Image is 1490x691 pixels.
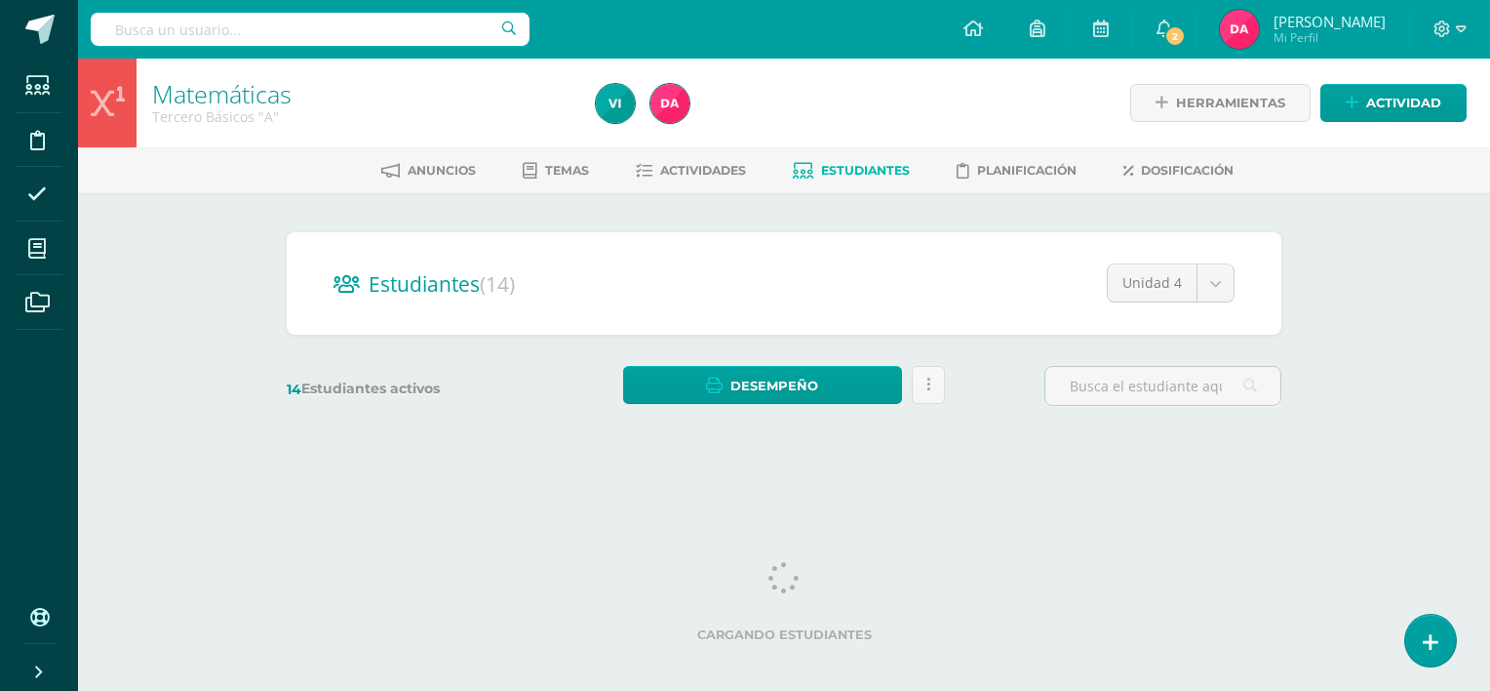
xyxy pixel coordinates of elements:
span: Desempeño [730,368,818,404]
img: 0d1c13a784e50cea1b92786e6af8f399.png [650,84,689,123]
img: c0ce1b3350cacf3227db14f927d4c0cc.png [596,84,635,123]
a: Matemáticas [152,77,292,110]
span: Herramientas [1176,85,1285,121]
span: 2 [1164,25,1186,47]
span: Actividades [660,163,746,178]
a: Planificación [957,155,1077,186]
input: Busca el estudiante aquí... [1045,367,1280,405]
a: Unidad 4 [1108,264,1234,302]
span: Estudiantes [821,163,910,178]
span: Temas [545,163,589,178]
a: Anuncios [381,155,476,186]
a: Actividades [636,155,746,186]
label: Cargando estudiantes [294,628,1274,642]
img: 0d1c13a784e50cea1b92786e6af8f399.png [1220,10,1259,49]
span: Actividad [1366,85,1441,121]
a: Temas [523,155,589,186]
span: (14) [480,270,515,298]
input: Busca un usuario... [91,13,529,46]
span: Unidad 4 [1122,264,1182,302]
a: Herramientas [1130,84,1311,122]
span: [PERSON_NAME] [1274,12,1386,31]
div: Tercero Básicos 'A' [152,107,572,126]
a: Desempeño [623,366,901,404]
a: Estudiantes [793,155,910,186]
label: Estudiantes activos [287,380,524,398]
span: Dosificación [1141,163,1234,178]
span: Mi Perfil [1274,29,1386,46]
span: Anuncios [408,163,476,178]
span: 14 [287,381,301,398]
a: Actividad [1320,84,1467,122]
span: Planificación [977,163,1077,178]
span: Estudiantes [369,270,515,298]
h1: Matemáticas [152,80,572,107]
a: Dosificación [1123,155,1234,186]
